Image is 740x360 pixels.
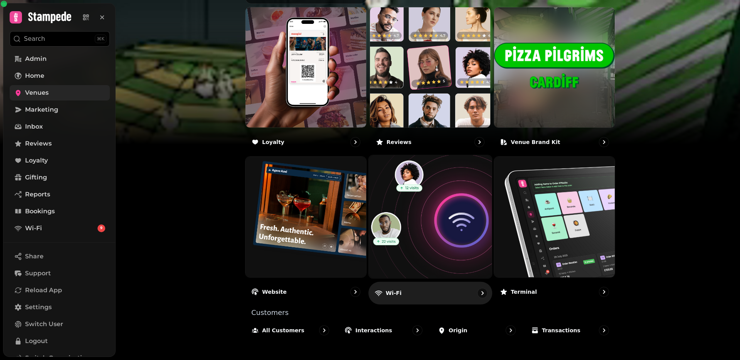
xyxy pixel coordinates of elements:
[338,319,429,342] a: Interactions
[449,327,467,334] p: Origin
[494,157,615,277] img: Terminal
[525,319,615,342] a: Transactions
[10,31,110,47] button: Search⌘K
[262,327,304,334] p: All customers
[245,7,367,154] a: LoyaltyLoyalty
[10,204,110,219] a: Bookings
[25,224,42,233] span: Wi-Fi
[494,7,615,154] a: Venue brand kitVenue brand kit
[600,288,608,296] svg: go to
[10,102,110,117] a: Marketing
[25,320,63,329] span: Switch User
[385,289,401,297] p: Wi-Fi
[25,122,43,131] span: Inbox
[414,327,421,334] svg: go to
[351,138,359,146] svg: go to
[507,327,515,334] svg: go to
[251,309,615,316] p: Customers
[25,303,52,312] span: Settings
[100,226,103,231] span: 9
[10,153,110,168] a: Loyalty
[10,283,110,298] button: Reload App
[10,119,110,134] a: Inbox
[25,105,58,114] span: Marketing
[25,54,47,64] span: Admin
[511,288,537,296] p: Terminal
[24,34,45,44] p: Search
[25,156,48,165] span: Loyalty
[262,288,287,296] p: Website
[476,138,483,146] svg: go to
[494,156,615,303] a: TerminalTerminal
[363,149,498,285] img: Wi-Fi
[600,327,608,334] svg: go to
[25,190,50,199] span: Reports
[387,138,412,146] p: Reviews
[10,316,110,332] button: Switch User
[25,252,44,261] span: Share
[25,71,44,80] span: Home
[355,327,392,334] p: Interactions
[25,139,52,148] span: Reviews
[245,156,367,303] a: WebsiteWebsite
[25,207,55,216] span: Bookings
[370,7,491,128] img: Reviews
[25,88,49,97] span: Venues
[10,249,110,264] button: Share
[25,173,47,182] span: Gifting
[542,327,580,334] p: Transactions
[25,269,51,278] span: Support
[246,157,366,277] img: Website
[10,266,110,281] button: Support
[432,319,522,342] a: Origin
[368,155,492,305] a: Wi-FiWi-Fi
[511,138,560,146] p: Venue brand kit
[95,35,106,43] div: ⌘K
[246,7,366,128] img: Loyalty
[10,170,110,185] a: Gifting
[600,138,608,146] svg: go to
[10,85,110,100] a: Venues
[25,337,48,346] span: Logout
[10,136,110,151] a: Reviews
[10,333,110,349] button: Logout
[262,138,284,146] p: Loyalty
[10,187,110,202] a: Reports
[478,289,486,297] svg: go to
[10,221,110,236] a: Wi-Fi9
[25,286,62,295] span: Reload App
[10,68,110,84] a: Home
[10,51,110,67] a: Admin
[494,7,615,128] img: aHR0cHM6Ly9maWxlcy5zdGFtcGVkZS5haS9kOWFjOGJmNC0wOGQ5LTQyZDAtYWUzMS0yY2M4MDAyYjQ1NGMvbWVkaWEvYWVhY...
[10,300,110,315] a: Settings
[370,7,491,154] a: ReviewsReviews
[351,288,359,296] svg: go to
[320,327,328,334] svg: go to
[245,319,335,342] a: All customers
